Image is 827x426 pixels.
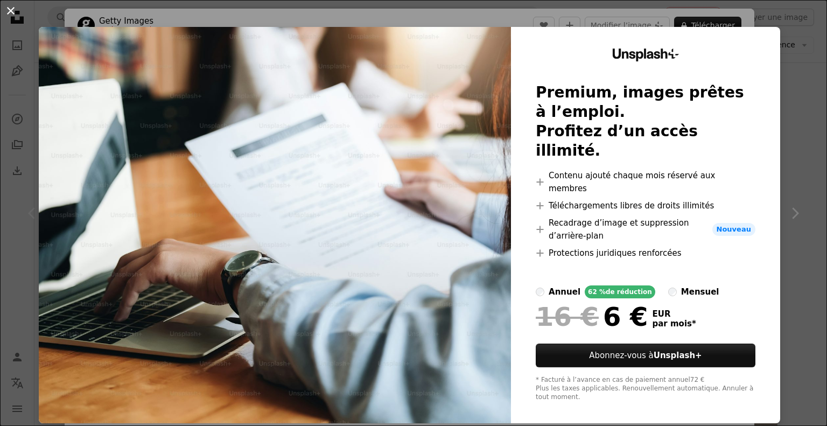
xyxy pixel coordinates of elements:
div: mensuel [681,285,719,298]
div: 62 % de réduction [585,285,655,298]
span: 16 € [536,303,599,331]
div: * Facturé à l’avance en cas de paiement annuel 72 € Plus les taxes applicables. Renouvellement au... [536,376,755,402]
strong: Unsplash+ [654,351,702,360]
span: Nouveau [712,223,755,236]
button: Abonnez-vous àUnsplash+ [536,344,755,367]
li: Recadrage d’image et suppression d’arrière-plan [536,217,755,242]
div: annuel [549,285,580,298]
h2: Premium, images prêtes à l’emploi. Profitez d’un accès illimité. [536,83,755,160]
li: Téléchargements libres de droits illimités [536,199,755,212]
li: Contenu ajouté chaque mois réservé aux membres [536,169,755,195]
div: 6 € [536,303,648,331]
li: Protections juridiques renforcées [536,247,755,260]
span: EUR [653,309,696,319]
input: mensuel [668,288,677,296]
span: par mois * [653,319,696,329]
input: annuel62 %de réduction [536,288,544,296]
